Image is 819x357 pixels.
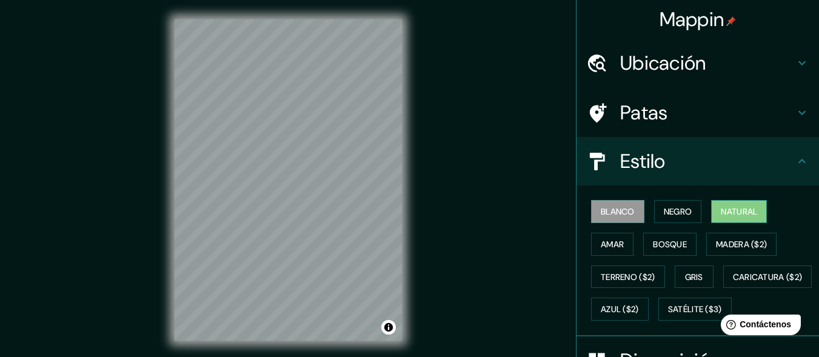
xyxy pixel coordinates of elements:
[668,304,722,315] font: Satélite ($3)
[721,206,757,217] font: Natural
[591,265,665,289] button: Terreno ($2)
[601,304,639,315] font: Azul ($2)
[658,298,732,321] button: Satélite ($3)
[591,233,633,256] button: Amar
[620,100,668,125] font: Patas
[653,239,687,250] font: Bosque
[685,272,703,282] font: Gris
[591,298,649,321] button: Azul ($2)
[175,19,402,341] canvas: Mapa
[620,148,666,174] font: Estilo
[591,200,644,223] button: Blanco
[726,16,736,26] img: pin-icon.png
[711,200,767,223] button: Natural
[716,239,767,250] font: Madera ($2)
[577,88,819,137] div: Patas
[660,7,724,32] font: Mappin
[664,206,692,217] font: Negro
[601,272,655,282] font: Terreno ($2)
[706,233,777,256] button: Madera ($2)
[723,265,812,289] button: Caricatura ($2)
[577,39,819,87] div: Ubicación
[643,233,697,256] button: Bosque
[711,310,806,344] iframe: Lanzador de widgets de ayuda
[601,239,624,250] font: Amar
[577,137,819,185] div: Estilo
[601,206,635,217] font: Blanco
[654,200,702,223] button: Negro
[733,272,803,282] font: Caricatura ($2)
[381,320,396,335] button: Activar o desactivar atribución
[675,265,714,289] button: Gris
[620,50,706,76] font: Ubicación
